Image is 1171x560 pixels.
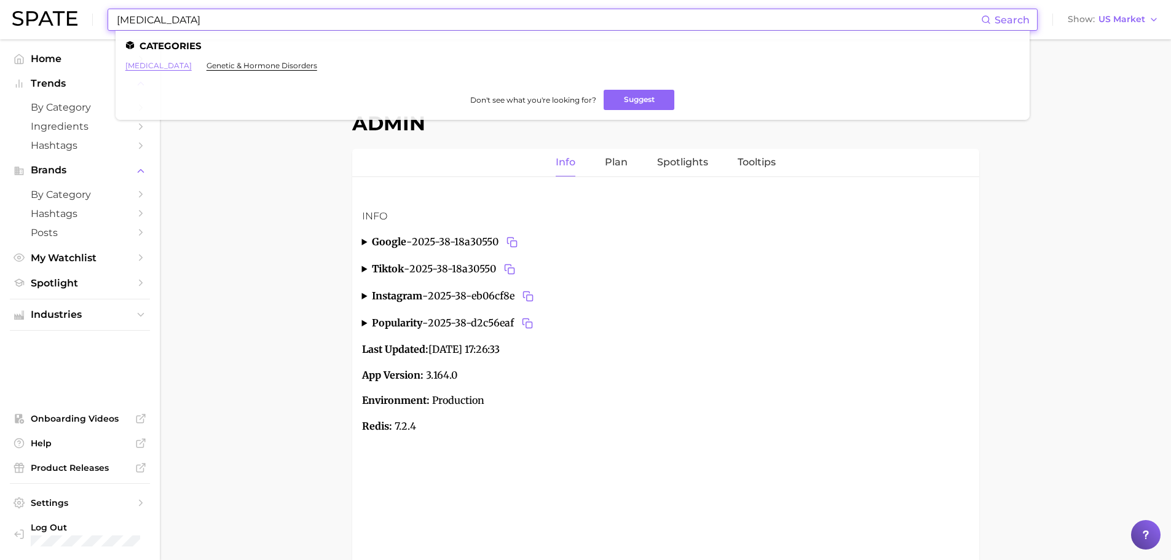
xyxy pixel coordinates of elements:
[10,409,150,428] a: Onboarding Videos
[412,234,521,251] span: 2025-38-18a30550
[362,393,969,409] p: Production
[362,209,969,224] h3: Info
[372,262,404,275] strong: tiktok
[31,497,129,508] span: Settings
[31,53,129,65] span: Home
[352,111,979,135] h1: Admin
[503,234,521,251] button: Copy 2025-38-18a30550 to clipboard
[428,288,537,305] span: 2025-38-eb06cf8e
[10,306,150,324] button: Industries
[12,11,77,26] img: SPATE
[362,419,969,435] p: 7.2.4
[422,317,428,329] span: -
[31,120,129,132] span: Ingredients
[372,235,406,248] strong: google
[116,9,981,30] input: Search here for a brand, industry, or ingredient
[409,261,518,278] span: 2025-38-18a30550
[10,136,150,155] a: Hashtags
[31,165,129,176] span: Brands
[31,438,129,449] span: Help
[10,74,150,93] button: Trends
[31,413,129,424] span: Onboarding Videos
[995,14,1030,26] span: Search
[406,235,412,248] span: -
[519,288,537,305] button: Copy 2025-38-eb06cf8e to clipboard
[657,149,708,176] a: Spotlights
[10,434,150,452] a: Help
[31,227,129,239] span: Posts
[10,161,150,179] button: Brands
[738,149,776,176] a: Tooltips
[362,369,424,381] strong: App Version:
[422,290,428,302] span: -
[362,342,969,358] p: [DATE] 17:26:33
[10,117,150,136] a: Ingredients
[428,315,536,332] span: 2025-38-d2c56eaf
[362,394,430,406] strong: Environment:
[10,459,150,477] a: Product Releases
[10,223,150,242] a: Posts
[10,274,150,293] a: Spotlight
[604,90,674,110] button: Suggest
[372,317,422,329] strong: popularity
[362,343,428,355] strong: Last Updated:
[470,95,596,105] span: Don't see what you're looking for?
[10,248,150,267] a: My Watchlist
[31,101,129,113] span: by Category
[362,288,969,305] summary: instagram-2025-38-eb06cf8eCopy 2025-38-eb06cf8e to clipboard
[31,277,129,289] span: Spotlight
[605,149,628,176] a: Plan
[31,140,129,151] span: Hashtags
[31,462,129,473] span: Product Releases
[362,315,969,332] summary: popularity-2025-38-d2c56eafCopy 2025-38-d2c56eaf to clipboard
[404,262,409,275] span: -
[362,261,969,278] summary: tiktok-2025-38-18a30550Copy 2025-38-18a30550 to clipboard
[10,518,150,550] a: Log out. Currently logged in with e-mail marwat@spate.nyc.
[10,185,150,204] a: by Category
[1098,16,1145,23] span: US Market
[1068,16,1095,23] span: Show
[519,315,536,332] button: Copy 2025-38-d2c56eaf to clipboard
[1065,12,1162,28] button: ShowUS Market
[125,41,1020,51] li: Categories
[31,78,129,89] span: Trends
[362,234,969,251] summary: google-2025-38-18a30550Copy 2025-38-18a30550 to clipboard
[31,522,140,533] span: Log Out
[31,309,129,320] span: Industries
[556,149,575,176] a: Info
[362,368,969,384] p: 3.164.0
[31,252,129,264] span: My Watchlist
[10,98,150,117] a: by Category
[31,189,129,200] span: by Category
[372,290,422,302] strong: instagram
[10,494,150,512] a: Settings
[10,204,150,223] a: Hashtags
[207,61,317,70] a: genetic & hormone disorders
[125,61,192,70] a: [MEDICAL_DATA]
[362,420,392,432] strong: Redis:
[10,49,150,68] a: Home
[501,261,518,278] button: Copy 2025-38-18a30550 to clipboard
[31,208,129,219] span: Hashtags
